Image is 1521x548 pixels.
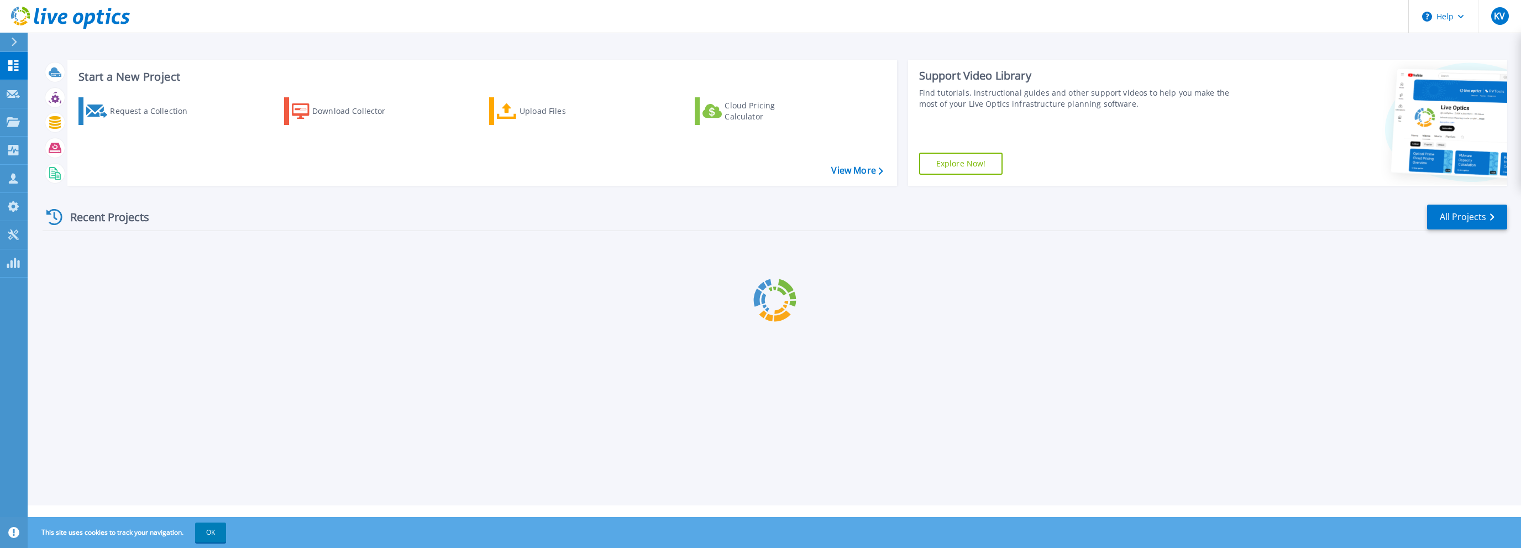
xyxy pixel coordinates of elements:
[78,71,883,83] h3: Start a New Project
[1494,12,1505,20] span: KV
[110,100,198,122] div: Request a Collection
[30,523,226,542] span: This site uses cookies to track your navigation.
[919,87,1230,109] div: Find tutorials, instructional guides and other support videos to help you make the most of your L...
[489,97,612,125] a: Upload Files
[520,100,608,122] div: Upload Files
[695,97,818,125] a: Cloud Pricing Calculator
[78,97,202,125] a: Request a Collection
[919,153,1003,175] a: Explore Now!
[312,100,401,122] div: Download Collector
[831,165,883,176] a: View More
[919,69,1230,83] div: Support Video Library
[43,203,164,231] div: Recent Projects
[1427,205,1507,229] a: All Projects
[195,523,226,542] button: OK
[725,100,813,122] div: Cloud Pricing Calculator
[284,97,407,125] a: Download Collector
